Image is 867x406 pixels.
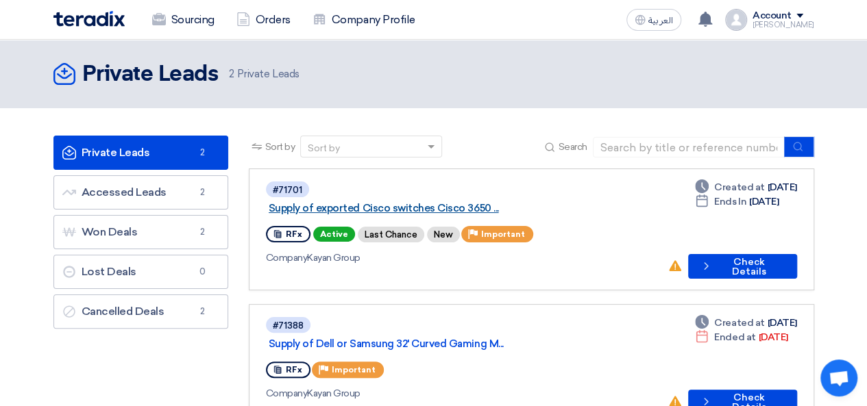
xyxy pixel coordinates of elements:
[332,365,376,375] span: Important
[481,229,525,239] span: Important
[714,194,746,209] span: Ends In
[302,5,426,35] a: Company Profile
[725,9,747,31] img: profile_test.png
[313,227,355,242] span: Active
[695,330,787,344] div: [DATE]
[266,251,657,265] div: Kayan Group
[688,254,797,279] button: Check Details
[53,11,125,27] img: Teradix logo
[225,5,302,35] a: Orders
[626,9,681,31] button: العربية
[266,252,308,264] span: Company
[714,180,764,194] span: Created at
[195,186,211,199] span: 2
[593,137,785,157] input: Search by title or reference number
[695,194,779,209] div: [DATE]
[266,388,308,399] span: Company
[648,16,673,25] span: العربية
[753,21,814,29] div: [PERSON_NAME]
[53,255,228,289] a: Lost Deals0
[229,68,234,80] span: 2
[265,140,295,154] span: Sort by
[53,215,228,249] a: Won Deals2
[53,294,228,329] a: Cancelled Deals2
[195,225,211,239] span: 2
[269,202,611,214] a: Supply of exported Cisco switches Cisco 3650 ...
[195,265,211,279] span: 0
[286,229,302,239] span: RFx
[195,146,211,160] span: 2
[229,66,299,82] span: Private Leads
[269,338,611,350] a: Supply of Dell or Samsung 32' Curved Gaming M...
[273,186,302,194] div: #71701
[141,5,225,35] a: Sourcing
[820,359,857,396] div: Open chat
[82,61,219,88] h2: Private Leads
[714,316,764,330] span: Created at
[308,141,340,155] div: Sort by
[358,227,424,242] div: Last Chance
[427,227,460,242] div: New
[273,321,304,330] div: #71388
[53,175,228,210] a: Accessed Leads2
[695,316,796,330] div: [DATE]
[714,330,755,344] span: Ended at
[558,140,587,154] span: Search
[286,365,302,375] span: RFx
[53,136,228,170] a: Private Leads2
[266,386,657,401] div: Kayan Group
[195,305,211,318] span: 2
[753,10,792,22] div: Account
[695,180,796,194] div: [DATE]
